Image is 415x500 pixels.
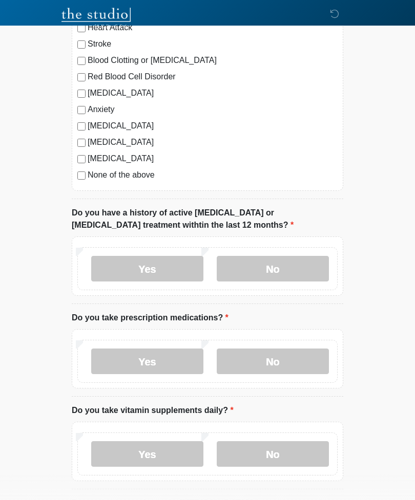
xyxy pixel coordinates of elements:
input: Red Blood Cell Disorder [77,73,86,81]
label: Red Blood Cell Disorder [88,71,338,83]
label: No [217,441,329,467]
input: [MEDICAL_DATA] [77,90,86,98]
input: Blood Clotting or [MEDICAL_DATA] [77,57,86,65]
label: Anxiety [88,103,338,116]
label: Blood Clotting or [MEDICAL_DATA] [88,54,338,67]
label: [MEDICAL_DATA] [88,136,338,148]
label: Do you take vitamin supplements daily? [72,404,234,417]
input: Stroke [77,40,86,49]
input: [MEDICAL_DATA] [77,155,86,163]
label: Do you have a history of active [MEDICAL_DATA] or [MEDICAL_DATA] treatment withtin the last 12 mo... [72,207,343,231]
label: [MEDICAL_DATA] [88,120,338,132]
label: Yes [91,349,203,374]
label: Do you take prescription medications? [72,312,229,324]
input: Anxiety [77,106,86,114]
label: Yes [91,256,203,281]
label: [MEDICAL_DATA] [88,87,338,99]
label: [MEDICAL_DATA] [88,153,338,165]
img: The Studio Med Spa Logo [61,8,131,28]
input: [MEDICAL_DATA] [77,122,86,131]
label: No [217,349,329,374]
label: Yes [91,441,203,467]
label: None of the above [88,169,338,181]
input: None of the above [77,171,86,180]
input: [MEDICAL_DATA] [77,139,86,147]
label: Stroke [88,38,338,50]
label: No [217,256,329,281]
